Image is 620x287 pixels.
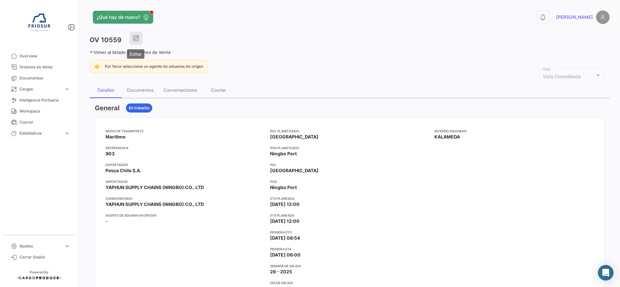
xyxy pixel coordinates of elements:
[19,86,62,92] span: Cargas
[163,87,197,93] div: Conversaciones
[270,145,429,150] app-card-info-title: POD Planificado
[270,252,301,258] span: [DATE] 06:00
[270,280,429,285] app-card-info-title: Día de Salida
[211,87,226,93] div: Courier
[270,201,300,208] span: [DATE] 12:00
[97,14,140,20] span: ¿Qué hay de nuevo?
[19,64,70,70] span: Ordenes de Venta
[5,106,73,117] a: Workspace
[90,35,121,44] h3: OV 10559
[270,150,297,157] span: Ningbo Port
[596,10,610,24] img: placeholder-user.png
[270,263,429,269] app-card-info-title: Semana de Salida
[598,265,614,281] div: Abrir Intercom Messenger
[434,134,460,140] span: KALAMEDA
[270,269,292,275] span: 26 - 2025
[270,218,300,224] span: [DATE] 12:00
[5,51,73,62] a: Overview
[19,75,70,81] span: Documentos
[127,49,144,59] div: Editar
[270,230,429,235] app-card-info-title: Primera ETD
[105,218,108,224] span: -
[5,62,73,73] a: Ordenes de Venta
[105,179,265,184] app-card-info-title: Importador
[19,97,70,103] span: Inteligencia Portuaria
[105,167,141,174] span: Pesca Chile S.A.
[23,8,55,40] img: 6ea6c92c-e42a-4aa8-800a-31a9cab4b7b0.jpg
[105,184,204,191] span: YAPHUN SUPPLY CHAINS (NINGBO) CO., LTD
[556,14,593,20] span: [PERSON_NAME]
[105,201,204,208] span: YAPHUN SUPPLY CHAINS (NINGBO) CO., LTD
[270,179,429,184] app-card-info-title: POD
[5,73,73,84] a: Documentos
[270,213,429,218] app-card-info-title: ETA planeada
[434,128,594,134] app-card-info-title: Interno Asignado
[64,243,70,249] span: expand_more
[270,128,429,134] app-card-info-title: POL Planificado
[105,196,265,201] app-card-info-title: Consignatario
[270,134,318,140] span: [GEOGRAPHIC_DATA]
[5,95,73,106] a: Inteligencia Portuaria
[270,184,297,191] span: Ningbo Port
[270,235,300,241] span: [DATE] 08:54
[270,246,429,252] app-card-info-title: Primera ETA
[90,50,170,55] a: Volver al listado de Ordenes de Venta
[64,86,70,92] span: expand_more
[19,243,62,249] span: Ajustes
[105,150,115,157] span: 903
[64,130,70,136] span: expand_more
[270,167,318,174] span: [GEOGRAPHIC_DATA]
[127,87,154,93] div: Documentos
[19,53,70,59] span: Overview
[95,103,119,113] h3: General
[19,130,62,136] span: Estadísticas
[270,162,429,167] app-card-info-title: POL
[5,117,73,128] a: Courier
[270,196,429,201] app-card-info-title: ETD planeada
[105,162,265,167] app-card-info-title: Exportador
[105,64,203,69] span: Por favor seleccione un agente de aduanas de origen
[543,74,581,79] mat-select-trigger: Vista Consolidada
[105,134,126,140] span: Marítimo
[129,105,149,111] span: En tránsito
[105,145,265,150] app-card-info-title: Referencia #
[19,119,70,125] span: Courier
[19,108,70,114] span: Workspace
[19,254,70,260] span: Cerrar Sesión
[93,11,153,24] button: ¿Qué hay de nuevo?
[105,213,265,218] app-card-info-title: Agente de Aduana en Origen
[105,128,265,134] app-card-info-title: Modo de Transporte
[97,87,114,93] div: Detalles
